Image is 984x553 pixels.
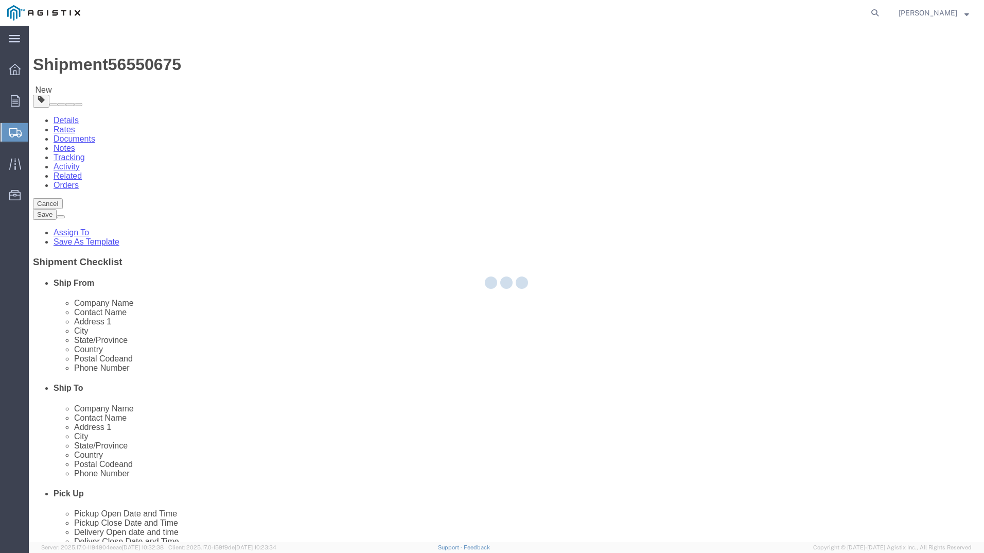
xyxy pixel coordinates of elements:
[41,544,164,550] span: Server: 2025.17.0-1194904eeae
[898,7,970,19] button: [PERSON_NAME]
[813,543,972,552] span: Copyright © [DATE]-[DATE] Agistix Inc., All Rights Reserved
[122,544,164,550] span: [DATE] 10:32:38
[168,544,276,550] span: Client: 2025.17.0-159f9de
[464,544,490,550] a: Feedback
[899,7,957,19] span: David Grew
[235,544,276,550] span: [DATE] 10:23:34
[7,5,80,21] img: logo
[438,544,464,550] a: Support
